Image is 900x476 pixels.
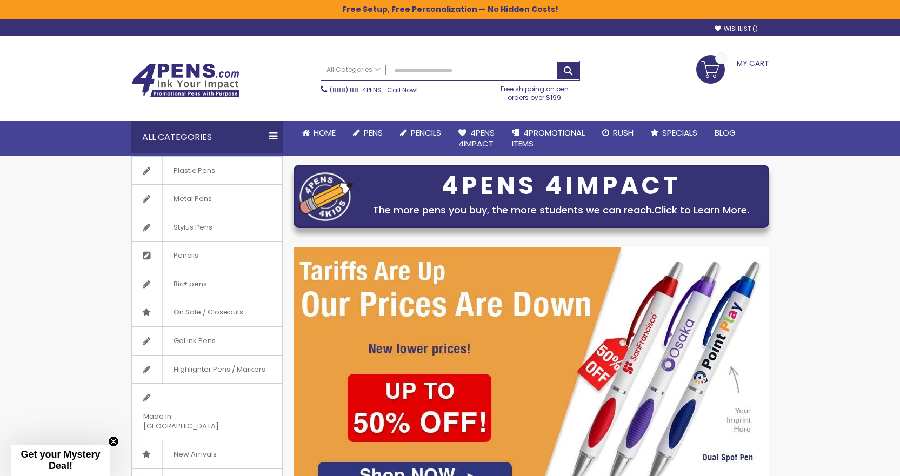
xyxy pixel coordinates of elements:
[108,436,119,447] button: Close teaser
[503,121,594,156] a: 4PROMOTIONALITEMS
[162,440,228,468] span: New Arrivals
[662,127,697,138] span: Specials
[330,85,382,95] a: (888) 88-4PENS
[132,298,282,326] a: On Sale / Closeouts
[162,213,223,242] span: Stylus Pens
[811,447,900,476] iframe: Google Customer Reviews
[132,384,282,440] a: Made in [GEOGRAPHIC_DATA]
[359,175,763,197] div: 4PENS 4IMPACT
[364,127,383,138] span: Pens
[489,81,580,102] div: Free shipping on pen orders over $199
[512,127,585,149] span: 4PROMOTIONAL ITEMS
[162,242,209,270] span: Pencils
[132,242,282,270] a: Pencils
[321,61,386,79] a: All Categories
[594,121,642,145] a: Rush
[715,25,758,33] a: Wishlist
[330,85,418,95] span: - Call Now!
[162,157,226,185] span: Plastic Pens
[131,121,283,153] div: All Categories
[132,185,282,213] a: Metal Pens
[132,440,282,468] a: New Arrivals
[314,127,336,138] span: Home
[294,121,344,145] a: Home
[162,185,223,213] span: Metal Pens
[359,203,763,218] div: The more pens you buy, the more students we can reach.
[326,65,381,74] span: All Categories
[131,63,239,98] img: 4Pens Custom Pens and Promotional Products
[706,121,744,145] a: Blog
[132,213,282,242] a: Stylus Pens
[132,356,282,384] a: Highlighter Pens / Markers
[162,270,218,298] span: Bic® pens
[162,327,226,355] span: Gel Ink Pens
[132,157,282,185] a: Plastic Pens
[132,327,282,355] a: Gel Ink Pens
[411,127,441,138] span: Pencils
[613,127,634,138] span: Rush
[642,121,706,145] a: Specials
[715,127,736,138] span: Blog
[391,121,450,145] a: Pencils
[21,449,100,471] span: Get your Mystery Deal!
[11,445,110,476] div: Get your Mystery Deal!Close teaser
[299,172,354,221] img: four_pen_logo.png
[654,203,749,217] a: Click to Learn More.
[450,121,503,156] a: 4Pens4impact
[344,121,391,145] a: Pens
[162,298,254,326] span: On Sale / Closeouts
[132,270,282,298] a: Bic® pens
[458,127,495,149] span: 4Pens 4impact
[132,403,255,440] span: Made in [GEOGRAPHIC_DATA]
[162,356,276,384] span: Highlighter Pens / Markers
